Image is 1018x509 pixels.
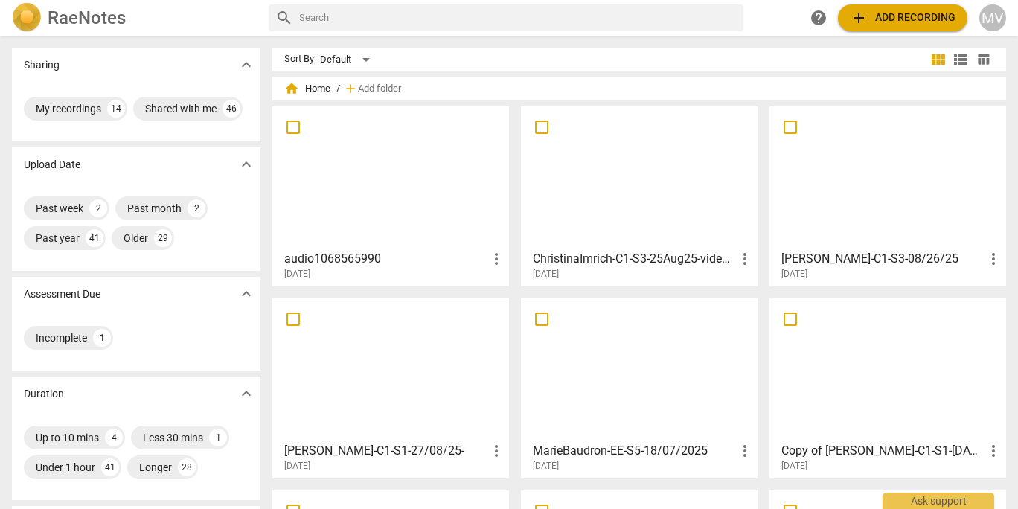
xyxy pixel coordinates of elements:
span: expand_more [237,156,255,173]
span: help [810,9,827,27]
button: Upload [838,4,967,31]
div: 1 [93,329,111,347]
p: Sharing [24,57,60,73]
div: Sort By [284,54,314,65]
h3: audio1068565990 [284,250,487,268]
span: view_list [952,51,970,68]
span: [DATE] [284,268,310,281]
h3: MarieBaudron-EE-S5-18/07/2025 [533,442,736,460]
div: Older [124,231,148,246]
div: 4 [105,429,123,446]
span: [DATE] [533,268,559,281]
img: Logo [12,3,42,33]
button: Show more [235,54,257,76]
a: [PERSON_NAME]-C1-S3-08/26/25[DATE] [775,112,1001,280]
div: Ask support [883,493,994,509]
div: Up to 10 mins [36,430,99,445]
span: more_vert [487,442,505,460]
div: Past month [127,201,182,216]
span: Home [284,81,330,96]
div: Past week [36,201,83,216]
span: expand_more [237,385,255,403]
div: 2 [188,199,205,217]
button: Tile view [927,48,950,71]
div: Past year [36,231,80,246]
input: Search [299,6,737,30]
a: ChristinaImrich-C1-S3-25Aug25-video.mp4[DATE] [526,112,752,280]
h2: RaeNotes [48,7,126,28]
span: add [343,81,358,96]
span: table_chart [976,52,990,66]
div: My recordings [36,101,101,116]
span: [DATE] [781,460,807,473]
span: search [275,9,293,27]
span: Add folder [358,83,401,95]
button: Table view [972,48,994,71]
span: add [850,9,868,27]
div: 41 [101,458,119,476]
div: Incomplete [36,330,87,345]
span: [DATE] [781,268,807,281]
h3: ChristinaImrich-C1-S3-25Aug25-video.mp4 [533,250,736,268]
span: [DATE] [533,460,559,473]
p: Duration [24,386,64,402]
div: 2 [89,199,107,217]
div: 1 [209,429,227,446]
div: Shared with me [145,101,217,116]
span: expand_more [237,285,255,303]
button: List view [950,48,972,71]
span: expand_more [237,56,255,74]
div: 28 [178,458,196,476]
h3: Vanessa Rule-C1-S3-08/26/25 [781,250,985,268]
h3: Copy of Anna Storbacka-Eriksson-C1-S1-22May2025 [781,442,985,460]
a: audio1068565990[DATE] [278,112,504,280]
h3: Amy Melson-C1-S1-27/08/25- [284,442,487,460]
span: more_vert [487,250,505,268]
p: Upload Date [24,157,80,173]
a: LogoRaeNotes [12,3,257,33]
div: 14 [107,100,125,118]
div: 29 [154,229,172,247]
span: home [284,81,299,96]
span: / [336,83,340,95]
p: Assessment Due [24,286,100,302]
button: Show more [235,382,257,405]
button: Show more [235,283,257,305]
div: 41 [86,229,103,247]
div: 46 [223,100,240,118]
a: [PERSON_NAME]-C1-S1-27/08/25-[DATE] [278,304,504,472]
span: Add recording [850,9,955,27]
a: MarieBaudron-EE-S5-18/07/2025[DATE] [526,304,752,472]
a: Copy of [PERSON_NAME]-C1-S1-[DATE][DATE] [775,304,1001,472]
span: more_vert [985,442,1002,460]
span: more_vert [736,442,754,460]
span: more_vert [736,250,754,268]
a: Help [805,4,832,31]
div: Under 1 hour [36,460,95,475]
div: Default [320,48,375,71]
div: Less 30 mins [143,430,203,445]
span: view_module [929,51,947,68]
button: Show more [235,153,257,176]
button: MV [979,4,1006,31]
span: more_vert [985,250,1002,268]
div: Longer [139,460,172,475]
span: [DATE] [284,460,310,473]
